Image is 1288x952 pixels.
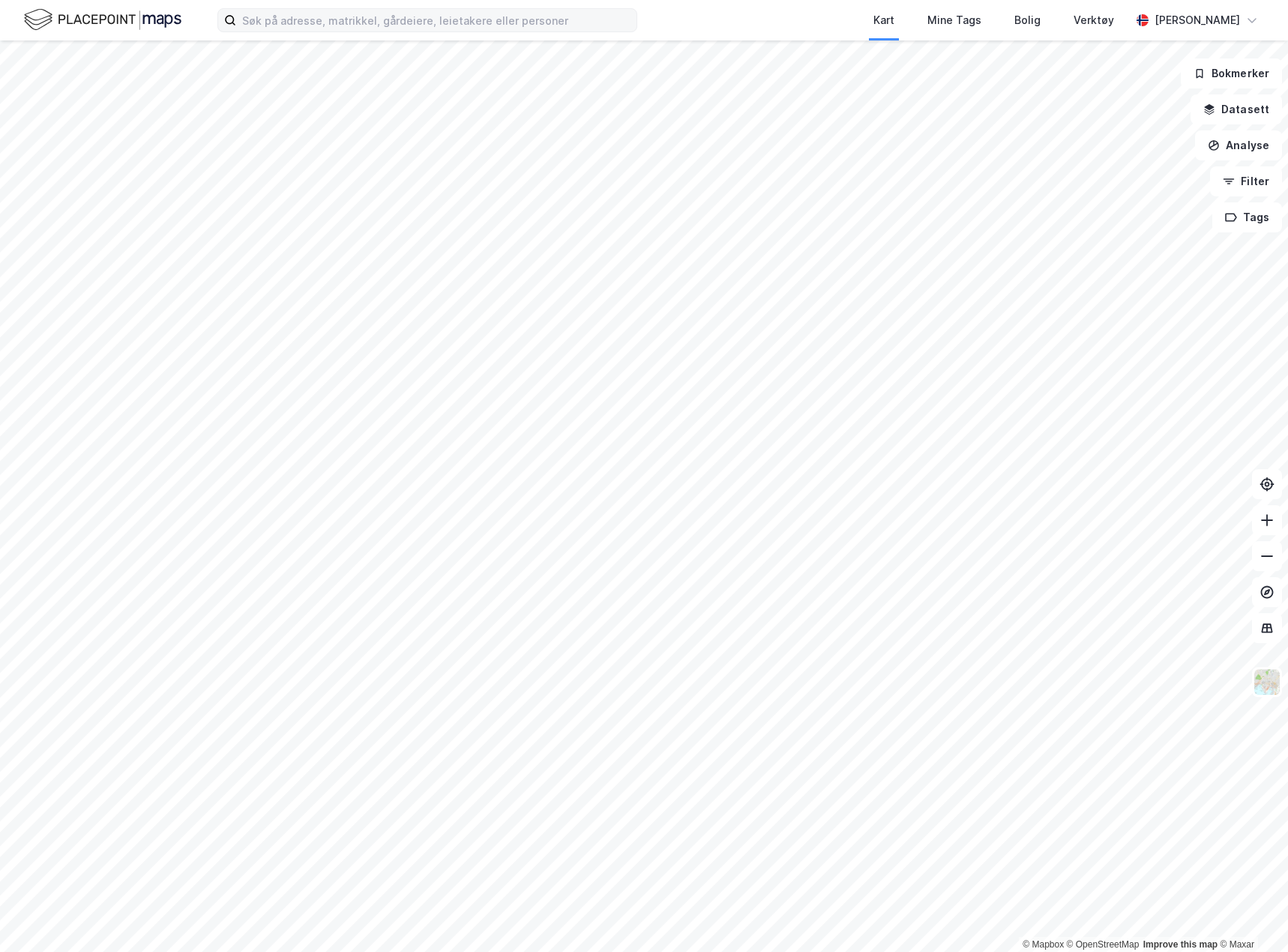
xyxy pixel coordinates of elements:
[1213,880,1288,952] div: Kontrollprogram for chat
[873,11,894,29] div: Kart
[1213,880,1288,952] iframe: Chat Widget
[927,11,981,29] div: Mine Tags
[1155,11,1240,29] div: [PERSON_NAME]
[24,7,181,33] img: logo.f888ab2527a4732fd821a326f86c7f29.svg
[1014,11,1041,29] div: Bolig
[1074,11,1114,29] div: Verktøy
[236,9,637,31] input: Søk på adresse, matrikkel, gårdeiere, leietakere eller personer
